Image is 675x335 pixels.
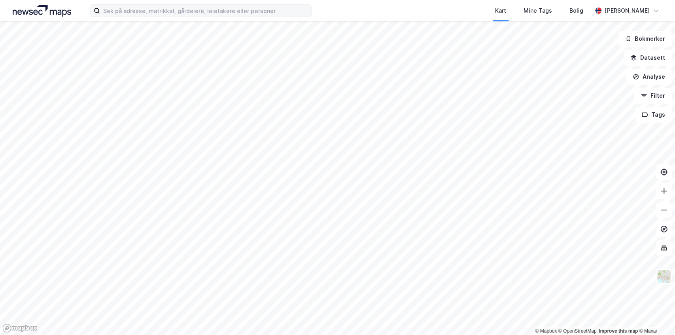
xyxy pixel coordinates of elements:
[569,6,583,15] div: Bolig
[635,297,675,335] div: Kontrollprogram for chat
[558,328,597,334] a: OpenStreetMap
[635,297,675,335] iframe: Chat Widget
[656,269,671,284] img: Z
[605,6,650,15] div: [PERSON_NAME]
[535,328,557,334] a: Mapbox
[100,5,311,17] input: Søk på adresse, matrikkel, gårdeiere, leietakere eller personer
[13,5,71,17] img: logo.a4113a55bc3d86da70a041830d287a7e.svg
[495,6,506,15] div: Kart
[624,50,672,66] button: Datasett
[599,328,638,334] a: Improve this map
[618,31,672,47] button: Bokmerker
[626,69,672,85] button: Analyse
[634,88,672,104] button: Filter
[2,324,37,333] a: Mapbox homepage
[635,107,672,123] button: Tags
[524,6,552,15] div: Mine Tags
